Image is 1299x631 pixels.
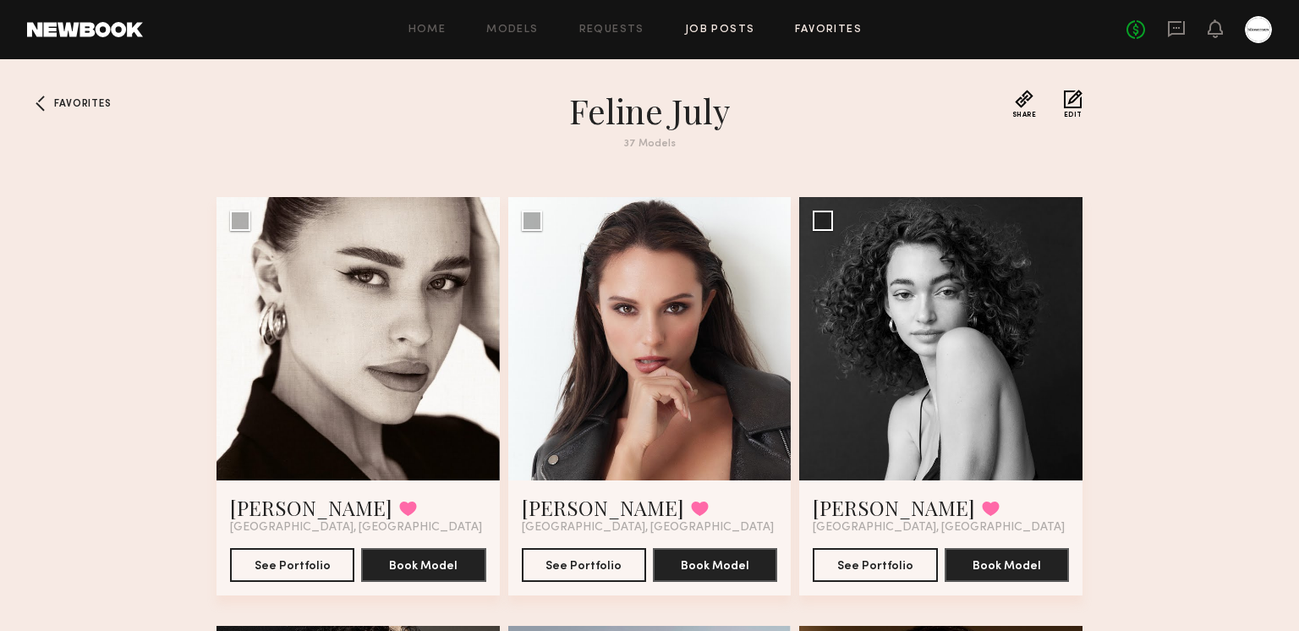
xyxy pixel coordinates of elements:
span: [GEOGRAPHIC_DATA], [GEOGRAPHIC_DATA] [522,521,774,535]
button: Book Model [361,548,485,582]
a: Job Posts [685,25,755,36]
a: [PERSON_NAME] [230,494,392,521]
a: [PERSON_NAME] [813,494,975,521]
button: Book Model [945,548,1069,582]
span: [GEOGRAPHIC_DATA], [GEOGRAPHIC_DATA] [230,521,482,535]
span: Share [1012,112,1037,118]
a: Book Model [653,557,777,572]
h1: Feline July [345,90,954,132]
a: Home [408,25,447,36]
a: Book Model [361,557,485,572]
a: Favorites [795,25,862,36]
a: Favorites [27,90,54,117]
div: 37 Models [345,139,954,150]
a: Requests [579,25,644,36]
a: Models [486,25,538,36]
a: Book Model [945,557,1069,572]
button: See Portfolio [230,548,354,582]
button: See Portfolio [522,548,646,582]
span: Edit [1064,112,1082,118]
button: Edit [1064,90,1082,118]
span: Favorites [54,99,111,109]
span: [GEOGRAPHIC_DATA], [GEOGRAPHIC_DATA] [813,521,1065,535]
button: See Portfolio [813,548,937,582]
button: Share [1012,90,1037,118]
button: Book Model [653,548,777,582]
a: [PERSON_NAME] [522,494,684,521]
